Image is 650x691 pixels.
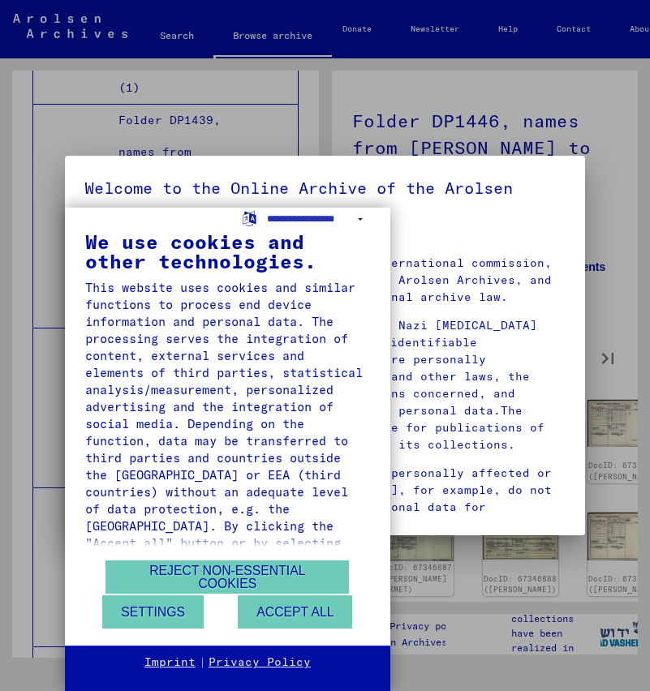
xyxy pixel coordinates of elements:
button: Accept all [238,595,352,629]
button: Reject non-essential cookies [105,560,349,594]
button: Settings [102,595,204,629]
a: Imprint [144,655,196,671]
a: Privacy Policy [209,655,311,671]
div: We use cookies and other technologies. [85,232,370,271]
div: This website uses cookies and similar functions to process end device information and personal da... [85,279,370,654]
